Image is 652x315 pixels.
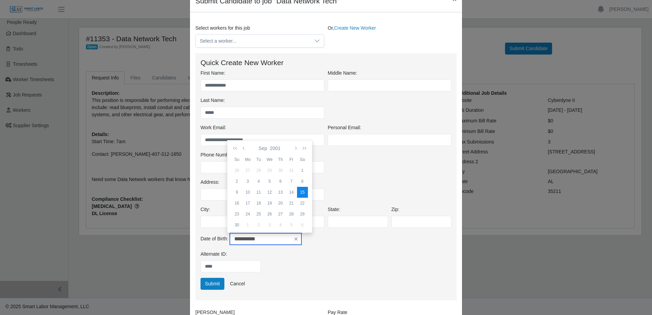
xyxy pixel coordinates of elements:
td: 2001-09-11 [253,187,264,198]
td: 2001-08-27 [242,165,253,176]
label: Select workers for this job [195,25,250,32]
label: State: [328,206,340,213]
div: 2 [232,178,242,184]
div: 16 [232,200,242,206]
td: 2001-09-27 [275,209,286,220]
body: Rich Text Area. Press ALT-0 for help. [5,5,254,13]
td: 2001-09-09 [232,187,242,198]
td: 2001-09-13 [275,187,286,198]
div: 5 [286,222,297,228]
div: 15 [297,189,308,195]
div: 11 [253,189,264,195]
td: 2001-09-20 [275,198,286,209]
td: 2001-09-23 [232,209,242,220]
div: 27 [242,167,253,174]
div: 26 [264,211,275,217]
td: 2001-10-02 [253,220,264,230]
div: 6 [275,178,286,184]
td: 2001-10-01 [242,220,253,230]
div: 3 [242,178,253,184]
div: 20 [275,200,286,206]
td: 2001-08-29 [264,165,275,176]
td: 2001-09-21 [286,198,297,209]
td: 2001-09-25 [253,209,264,220]
td: 2001-09-24 [242,209,253,220]
div: 3 [264,222,275,228]
div: 21 [286,200,297,206]
div: 2 [253,222,264,228]
td: 2001-09-14 [286,187,297,198]
th: Th [275,154,286,165]
label: Address: [201,179,219,186]
div: 7 [286,178,297,184]
label: Middle Name: [328,70,357,77]
div: 8 [297,178,308,184]
td: 2001-09-01 [297,165,308,176]
div: 29 [264,167,275,174]
td: 2001-09-22 [297,198,308,209]
div: 31 [286,167,297,174]
div: 13 [275,189,286,195]
label: Date of Birth: [201,235,228,242]
div: 4 [253,178,264,184]
div: 14 [286,189,297,195]
th: Sa [297,154,308,165]
td: 2001-08-28 [253,165,264,176]
td: 2001-09-30 [232,220,242,230]
td: 2001-08-30 [275,165,286,176]
label: Work Email: [201,124,226,131]
div: 10 [242,189,253,195]
td: 2001-09-18 [253,198,264,209]
th: Su [232,154,242,165]
div: 5 [264,178,275,184]
td: 2001-09-28 [286,209,297,220]
td: 2001-09-08 [297,176,308,187]
td: 2001-09-05 [264,176,275,187]
td: 2001-10-05 [286,220,297,230]
div: 9 [232,189,242,195]
div: 1 [297,167,308,174]
h4: Quick Create New Worker [201,58,451,67]
a: Cancel [225,278,249,290]
td: 2001-09-16 [232,198,242,209]
td: 2001-09-15 [297,187,308,198]
button: Submit [201,278,224,290]
div: 28 [286,211,297,217]
div: 24 [242,211,253,217]
td: 2001-09-03 [242,176,253,187]
label: Last Name: [201,97,225,104]
div: 30 [232,222,242,228]
th: Mo [242,154,253,165]
div: 1 [242,222,253,228]
td: 2001-09-29 [297,209,308,220]
div: 30 [275,167,286,174]
button: Sep [257,142,269,154]
div: 18 [253,200,264,206]
button: 2001 [268,142,282,154]
div: 28 [253,167,264,174]
td: 2001-10-06 [297,220,308,230]
td: 2001-09-07 [286,176,297,187]
td: 2001-10-03 [264,220,275,230]
td: 2001-08-26 [232,165,242,176]
div: 17 [242,200,253,206]
td: 2001-09-04 [253,176,264,187]
div: 29 [297,211,308,217]
td: 2001-10-04 [275,220,286,230]
td: 2001-09-26 [264,209,275,220]
div: 6 [297,222,308,228]
td: 2001-09-17 [242,198,253,209]
label: Zip: [391,206,399,213]
td: 2001-09-02 [232,176,242,187]
label: First Name: [201,70,225,77]
div: 4 [275,222,286,228]
div: Or, [326,25,458,48]
td: 2001-09-19 [264,198,275,209]
th: Fr [286,154,297,165]
label: Phone Number: [201,151,234,159]
td: 2001-08-31 [286,165,297,176]
div: 26 [232,167,242,174]
td: 2001-09-06 [275,176,286,187]
th: We [264,154,275,165]
a: Create New Worker [334,25,376,31]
